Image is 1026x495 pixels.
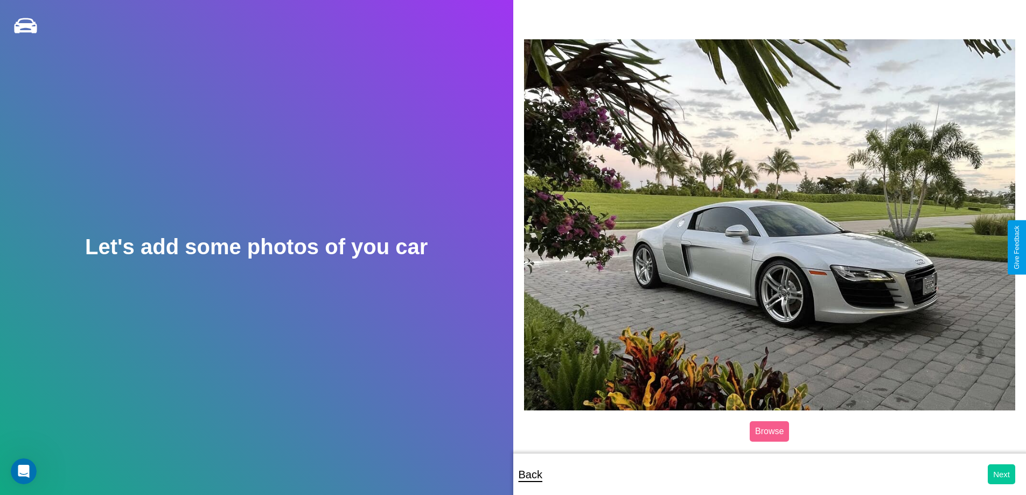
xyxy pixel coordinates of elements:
[519,465,542,484] p: Back
[11,458,37,484] iframe: Intercom live chat
[85,235,428,259] h2: Let's add some photos of you car
[750,421,789,442] label: Browse
[988,464,1015,484] button: Next
[1013,226,1021,269] div: Give Feedback
[524,39,1016,410] img: posted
